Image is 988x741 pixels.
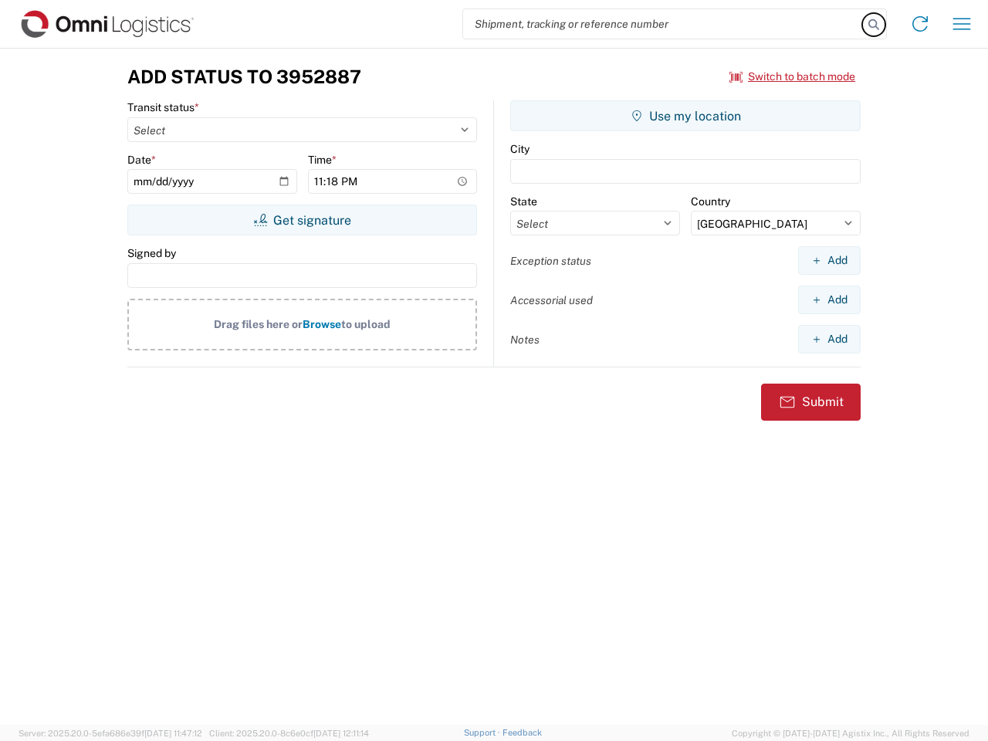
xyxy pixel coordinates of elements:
a: Feedback [502,728,542,737]
label: Signed by [127,246,176,260]
label: Notes [510,333,540,347]
input: Shipment, tracking or reference number [463,9,863,39]
button: Use my location [510,100,861,131]
label: Date [127,153,156,167]
span: Copyright © [DATE]-[DATE] Agistix Inc., All Rights Reserved [732,726,969,740]
span: [DATE] 12:11:14 [313,729,369,738]
button: Switch to batch mode [729,64,855,90]
h3: Add Status to 3952887 [127,66,361,88]
button: Get signature [127,205,477,235]
span: to upload [341,318,391,330]
a: Support [464,728,502,737]
label: City [510,142,530,156]
label: Country [691,195,730,208]
label: Exception status [510,254,591,268]
span: Client: 2025.20.0-8c6e0cf [209,729,369,738]
span: Drag files here or [214,318,303,330]
span: Browse [303,318,341,330]
span: [DATE] 11:47:12 [144,729,202,738]
button: Add [798,286,861,314]
label: State [510,195,537,208]
button: Add [798,325,861,354]
button: Add [798,246,861,275]
label: Time [308,153,337,167]
button: Submit [761,384,861,421]
span: Server: 2025.20.0-5efa686e39f [19,729,202,738]
label: Transit status [127,100,199,114]
label: Accessorial used [510,293,593,307]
